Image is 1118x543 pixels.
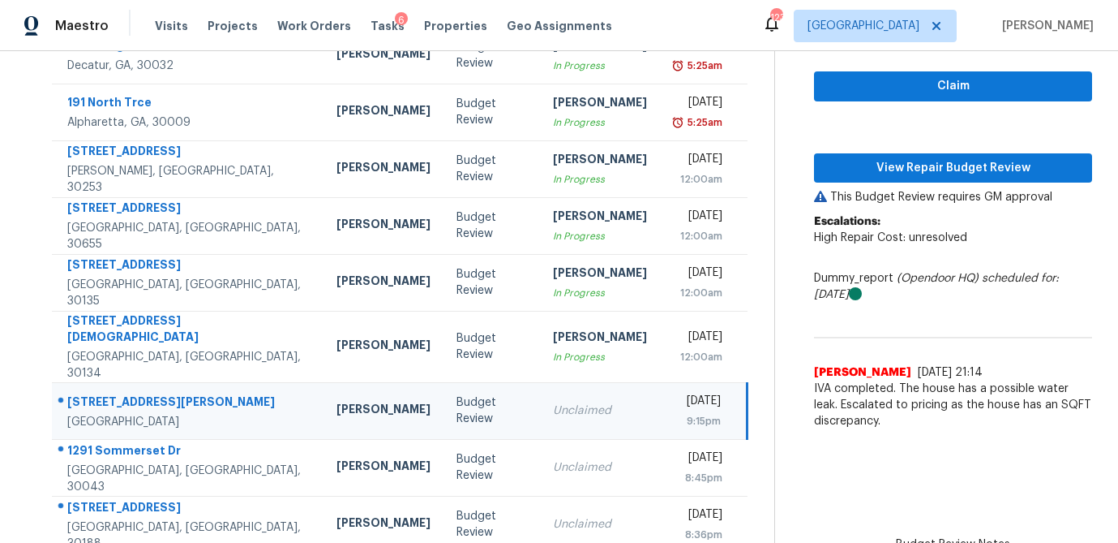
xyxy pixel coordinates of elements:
div: 12:00am [673,349,722,365]
div: [PERSON_NAME] [336,401,430,421]
div: Budget Review [456,508,527,541]
span: Claim [827,76,1079,97]
div: [DATE] [673,151,722,171]
div: Budget Review [456,330,527,363]
div: In Progress [553,58,647,74]
p: This Budget Review requires GM approval [814,189,1092,205]
div: 1291 Sommerset Dr [67,442,311,463]
span: Visits [155,18,188,34]
div: Budget Review [456,96,527,128]
div: [DATE] [673,450,722,470]
div: 8:36pm [673,527,722,543]
span: Geo Assignments [507,18,612,34]
div: Dummy_report [814,270,1092,303]
div: Budget Review [456,451,527,484]
span: Work Orders [277,18,351,34]
div: Alpharetta, GA, 30009 [67,114,311,131]
div: Unclaimed [553,459,647,476]
div: In Progress [553,285,647,301]
span: [PERSON_NAME] [814,364,911,381]
span: [GEOGRAPHIC_DATA] [807,18,919,34]
button: View Repair Budget Review [814,153,1092,183]
div: [STREET_ADDRESS] [67,200,311,220]
div: [DATE] [673,265,722,285]
div: Budget Review [456,153,527,185]
div: [PERSON_NAME] [336,458,430,478]
div: 12:00am [673,228,722,244]
div: Budget Review [456,209,527,242]
div: In Progress [553,228,647,244]
div: Budget Review [456,39,527,71]
div: 6 [395,12,408,28]
div: [PERSON_NAME] [336,515,430,535]
span: Maestro [55,18,109,34]
div: [STREET_ADDRESS][DEMOGRAPHIC_DATA] [67,312,311,349]
div: [DATE] [673,393,721,413]
img: Overdue Alarm Icon [671,58,684,74]
div: 5:25am [684,114,722,131]
span: [PERSON_NAME] [996,18,1094,34]
div: 9:15pm [673,413,721,429]
span: Properties [424,18,487,34]
span: IVA completed. The house has a possible water leak. Escalated to pricing as the house has an SQFT... [814,381,1092,429]
div: [STREET_ADDRESS] [67,499,311,519]
div: [PERSON_NAME] [336,216,430,236]
div: [STREET_ADDRESS][PERSON_NAME] [67,394,311,414]
div: [GEOGRAPHIC_DATA], [GEOGRAPHIC_DATA], 30134 [67,349,311,381]
div: [PERSON_NAME] [553,94,647,114]
div: [PERSON_NAME] [553,329,647,349]
div: [PERSON_NAME] [336,337,430,357]
div: 12:00am [673,171,722,187]
div: Decatur, GA, 30032 [67,58,311,74]
div: 8:45pm [673,470,722,486]
button: Claim [814,71,1092,101]
div: [DATE] [673,208,722,228]
div: [PERSON_NAME] [553,265,647,285]
div: Unclaimed [553,516,647,532]
span: High Repair Cost: unresolved [814,232,967,243]
div: In Progress [553,171,647,187]
div: [PERSON_NAME] [336,159,430,179]
div: [GEOGRAPHIC_DATA] [67,414,311,430]
div: [PERSON_NAME] [336,102,430,123]
div: [GEOGRAPHIC_DATA], [GEOGRAPHIC_DATA], 30135 [67,277,311,309]
div: 191 North Trce [67,94,311,114]
div: Unclaimed [553,403,647,419]
div: [STREET_ADDRESS] [67,143,311,163]
div: [PERSON_NAME] [553,151,647,171]
div: Budget Review [456,266,527,299]
div: [DATE] [673,506,722,527]
img: Overdue Alarm Icon [671,114,684,131]
div: [DATE] [673,329,722,349]
span: Tasks [371,20,405,32]
div: In Progress [553,114,647,131]
b: Escalations: [814,216,880,227]
span: View Repair Budget Review [827,158,1079,179]
div: In Progress [553,349,647,365]
div: [PERSON_NAME], [GEOGRAPHIC_DATA], 30253 [67,163,311,196]
div: [GEOGRAPHIC_DATA], [GEOGRAPHIC_DATA], 30655 [67,220,311,252]
div: [PERSON_NAME] [553,208,647,228]
div: [PERSON_NAME] [336,273,430,293]
span: Projects [208,18,258,34]
div: 123 [770,10,782,26]
div: [DATE] [673,94,722,114]
div: Budget Review [456,394,527,427]
div: [PERSON_NAME] [336,45,430,66]
div: 5:25am [684,58,722,74]
span: [DATE] 21:14 [918,367,983,378]
div: 12:00am [673,285,722,301]
i: (Opendoor HQ) [897,273,979,284]
div: [STREET_ADDRESS] [67,256,311,277]
div: [GEOGRAPHIC_DATA], [GEOGRAPHIC_DATA], 30043 [67,463,311,495]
